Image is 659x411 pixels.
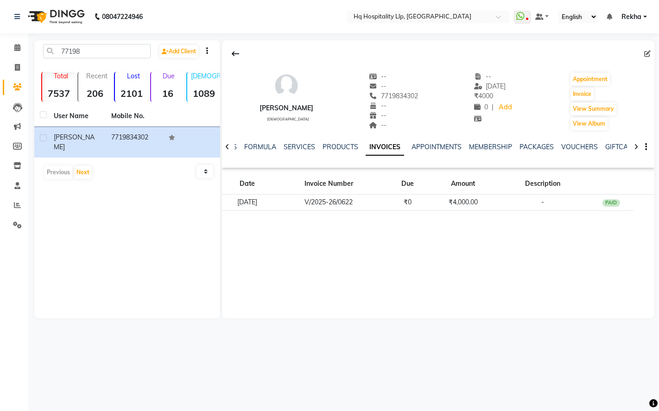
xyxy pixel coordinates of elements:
[497,101,513,114] a: Add
[366,139,404,156] a: INVOICES
[323,143,358,151] a: PRODUCTS
[541,198,544,206] span: -
[42,88,76,99] strong: 7537
[602,199,620,207] div: PAID
[430,195,497,211] td: ₹4,000.00
[106,127,163,158] td: 7719834302
[78,88,112,99] strong: 206
[24,4,87,30] img: logo
[54,133,95,151] span: [PERSON_NAME]
[260,103,313,113] div: [PERSON_NAME]
[369,101,387,110] span: --
[369,121,387,129] span: --
[469,143,512,151] a: MEMBERSHIP
[48,106,106,127] th: User Name
[74,166,92,179] button: Next
[492,102,494,112] span: |
[474,92,478,100] span: ₹
[474,72,492,81] span: --
[115,88,148,99] strong: 2101
[272,195,385,211] td: V/2025-26/0622
[621,12,641,22] span: Rekha
[102,4,143,30] b: 08047224946
[159,45,198,58] a: Add Client
[106,106,163,127] th: Mobile No.
[430,173,497,195] th: Amount
[46,72,76,80] p: Total
[284,143,315,151] a: SERVICES
[369,92,418,100] span: 7719834302
[187,88,221,99] strong: 1089
[570,102,616,115] button: View Summary
[605,143,641,151] a: GIFTCARDS
[385,173,430,195] th: Due
[153,72,184,80] p: Due
[119,72,148,80] p: Lost
[474,92,493,100] span: 4000
[496,173,589,195] th: Description
[474,103,488,111] span: 0
[561,143,598,151] a: VOUCHERS
[272,173,385,195] th: Invoice Number
[267,117,309,121] span: [DEMOGRAPHIC_DATA]
[520,143,554,151] a: PACKAGES
[244,143,276,151] a: FORMULA
[191,72,221,80] p: [DEMOGRAPHIC_DATA]
[226,45,245,63] div: Back to Client
[570,88,594,101] button: Invoice
[369,82,387,90] span: --
[82,72,112,80] p: Recent
[222,173,272,195] th: Date
[151,88,184,99] strong: 16
[222,195,272,211] td: [DATE]
[412,143,462,151] a: APPOINTMENTS
[369,72,387,81] span: --
[43,44,151,58] input: Search by Name/Mobile/Email/Code
[570,117,608,130] button: View Album
[272,72,300,100] img: avatar
[570,73,610,86] button: Appointment
[385,195,430,211] td: ₹0
[474,82,506,90] span: [DATE]
[369,111,387,120] span: --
